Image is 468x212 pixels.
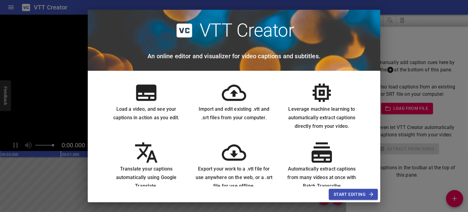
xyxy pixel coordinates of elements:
[283,165,361,190] h6: Automatically extract captions from many videos at once with Batch Transcribe
[283,105,361,131] h6: Leverage machine learning to automatically extract captions directly from your video.
[334,191,373,198] span: Start Editing
[107,165,185,190] h6: Translate your captions automatically using Google Translate.
[107,105,185,122] h6: Load a video, and see your captions in action as you edit.
[329,189,378,200] button: Start Editing
[195,165,273,190] h6: Export your work to a .vtt file for use anywhere on the web, or a .srt file for use offline.
[195,105,273,122] h6: Import and edit existing .vtt and .srt files from your computer.
[147,51,321,61] h6: An online editor and visualizer for video captions and subtitles.
[200,20,294,41] h2: VTT Creator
